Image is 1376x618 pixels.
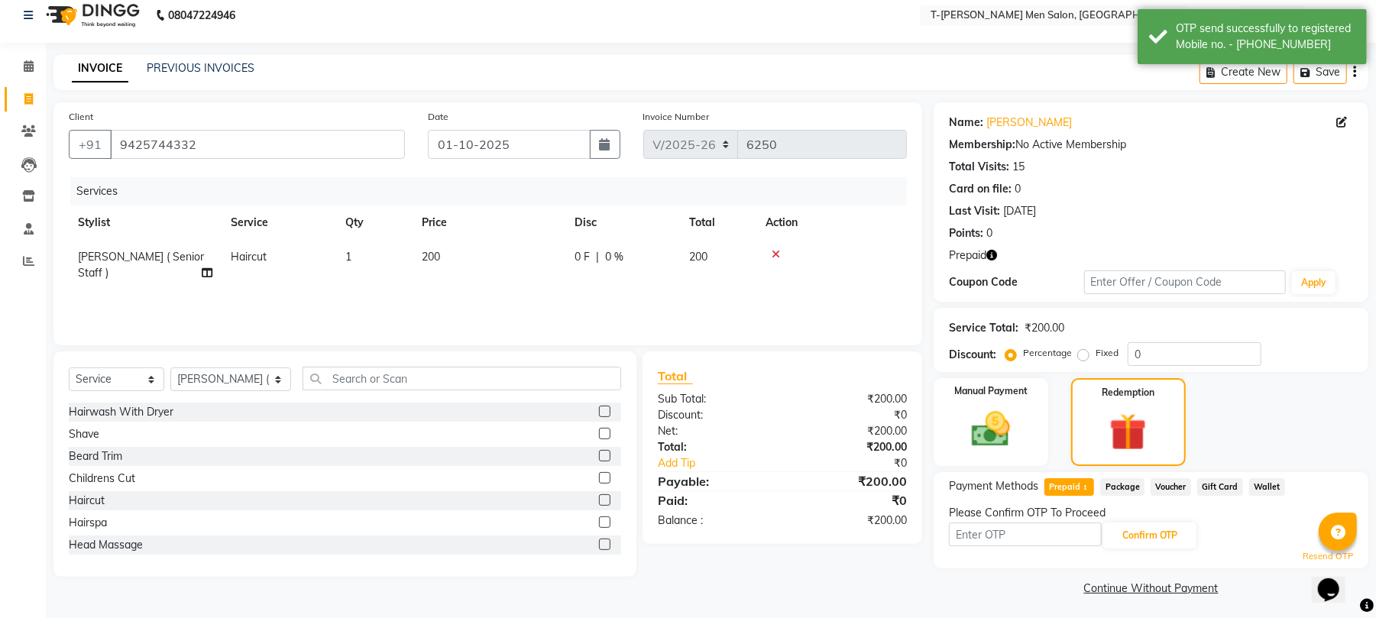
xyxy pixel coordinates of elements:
[949,181,1012,197] div: Card on file:
[413,205,565,240] th: Price
[147,61,254,75] a: PREVIOUS INVOICES
[422,250,440,264] span: 200
[231,250,267,264] span: Haircut
[986,225,992,241] div: 0
[1249,478,1285,496] span: Wallet
[1292,271,1336,294] button: Apply
[69,448,122,464] div: Beard Trim
[986,115,1072,131] a: [PERSON_NAME]
[646,407,782,423] div: Discount:
[69,130,112,159] button: +91
[69,404,173,420] div: Hairwash With Dryer
[1081,484,1089,493] span: 1
[1044,478,1094,496] span: Prepaid
[69,205,222,240] th: Stylist
[949,320,1018,336] div: Service Total:
[949,274,1083,290] div: Coupon Code
[69,471,135,487] div: Childrens Cut
[646,455,805,471] a: Add Tip
[565,205,680,240] th: Disc
[782,439,918,455] div: ₹200.00
[680,205,756,240] th: Total
[658,368,693,384] span: Total
[1102,386,1154,400] label: Redemption
[949,225,983,241] div: Points:
[1303,550,1353,563] a: Resend OTP
[1197,478,1243,496] span: Gift Card
[1015,181,1021,197] div: 0
[72,55,128,83] a: INVOICE
[782,491,918,510] div: ₹0
[575,249,590,265] span: 0 F
[756,205,907,240] th: Action
[428,110,448,124] label: Date
[646,491,782,510] div: Paid:
[1312,557,1361,603] iframe: chat widget
[110,130,405,159] input: Search by Name/Mobile/Email/Code
[960,407,1022,451] img: _cash.svg
[949,137,1015,153] div: Membership:
[643,110,710,124] label: Invoice Number
[782,423,918,439] div: ₹200.00
[69,515,107,531] div: Hairspa
[954,384,1028,398] label: Manual Payment
[303,367,621,390] input: Search or Scan
[1103,523,1196,548] button: Confirm OTP
[646,391,782,407] div: Sub Total:
[1084,270,1286,294] input: Enter Offer / Coupon Code
[949,115,983,131] div: Name:
[949,347,996,363] div: Discount:
[646,423,782,439] div: Net:
[69,426,99,442] div: Shave
[949,137,1353,153] div: No Active Membership
[1023,346,1072,360] label: Percentage
[782,472,918,490] div: ₹200.00
[805,455,918,471] div: ₹0
[1151,478,1191,496] span: Voucher
[596,249,599,265] span: |
[70,177,918,205] div: Services
[937,581,1365,597] a: Continue Without Payment
[949,523,1102,546] input: Enter OTP
[689,250,707,264] span: 200
[782,391,918,407] div: ₹200.00
[1100,478,1145,496] span: Package
[345,250,351,264] span: 1
[336,205,413,240] th: Qty
[1176,21,1355,53] div: OTP send successfully to registered Mobile no. - 919425744332
[949,159,1009,175] div: Total Visits:
[69,493,105,509] div: Haircut
[1293,60,1347,84] button: Save
[1025,320,1064,336] div: ₹200.00
[1012,159,1025,175] div: 15
[782,513,918,529] div: ₹200.00
[222,205,336,240] th: Service
[1200,60,1287,84] button: Create New
[1096,346,1119,360] label: Fixed
[949,478,1038,494] span: Payment Methods
[605,249,623,265] span: 0 %
[646,472,782,490] div: Payable:
[949,248,986,264] span: Prepaid
[949,203,1000,219] div: Last Visit:
[949,505,1353,521] div: Please Confirm OTP To Proceed
[69,537,143,553] div: Head Massage
[1003,203,1036,219] div: [DATE]
[646,513,782,529] div: Balance :
[1098,409,1158,455] img: _gift.svg
[69,110,93,124] label: Client
[78,250,204,280] span: [PERSON_NAME] ( Senior Staff )
[646,439,782,455] div: Total:
[782,407,918,423] div: ₹0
